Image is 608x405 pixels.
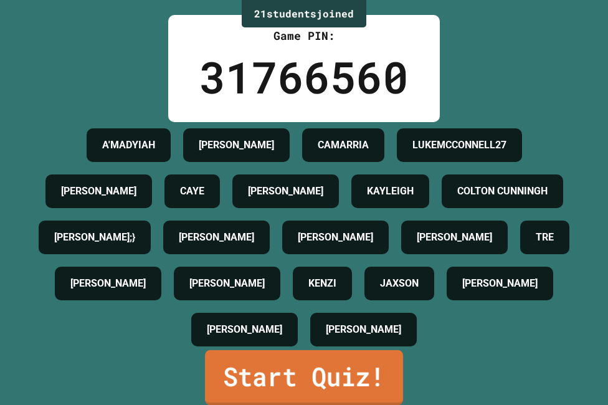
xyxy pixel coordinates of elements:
h4: JAXSON [380,276,419,291]
h4: [PERSON_NAME] [70,276,146,291]
h4: CAYE [180,184,204,199]
h4: KENZI [308,276,336,291]
h4: [PERSON_NAME] [326,322,401,337]
h4: [PERSON_NAME] [189,276,265,291]
h4: [PERSON_NAME] [248,184,323,199]
h4: [PERSON_NAME] [417,230,492,245]
h4: CAMARRIA [318,138,369,153]
h4: [PERSON_NAME] [179,230,254,245]
a: Start Quiz! [205,350,403,405]
h4: [PERSON_NAME];} [54,230,135,245]
h4: [PERSON_NAME] [61,184,136,199]
div: Game PIN: [199,27,409,44]
h4: [PERSON_NAME] [199,138,274,153]
h4: COLTON CUNNINGH [457,184,548,199]
h4: A'MADYIAH [102,138,155,153]
h4: [PERSON_NAME] [298,230,373,245]
h4: [PERSON_NAME] [207,322,282,337]
h4: KAYLEIGH [367,184,414,199]
h4: [PERSON_NAME] [462,276,538,291]
h4: LUKEMCCONNELL27 [412,138,506,153]
h4: TRE [536,230,554,245]
div: 31766560 [199,44,409,110]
